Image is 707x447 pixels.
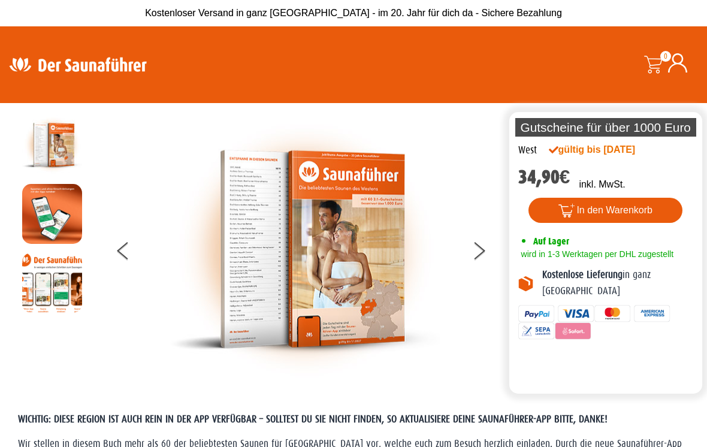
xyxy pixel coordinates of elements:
b: Kostenlose Lieferung [542,269,623,280]
span: Auf Lager [533,235,569,247]
div: gültig bis [DATE] [549,143,660,157]
div: West [518,143,537,158]
img: der-saunafuehrer-2025-west [22,115,82,175]
img: der-saunafuehrer-2025-west [170,115,440,383]
span: Kostenloser Versand in ganz [GEOGRAPHIC_DATA] - im 20. Jahr für dich da - Sichere Bezahlung [145,8,562,18]
span: € [560,166,570,188]
bdi: 34,90 [518,166,570,188]
p: Gutscheine für über 1000 Euro [515,118,696,137]
button: In den Warenkorb [528,198,682,223]
p: in ganz [GEOGRAPHIC_DATA] [542,267,693,299]
span: WICHTIG: DIESE REGION IST AUCH REIN IN DER APP VERFÜGBAR – SOLLTEST DU SIE NICHT FINDEN, SO AKTUA... [18,413,608,425]
img: MOCKUP-iPhone_regional [22,184,82,244]
span: wird in 1-3 Werktagen per DHL zugestellt [518,249,673,259]
img: Anleitung7tn [22,253,82,313]
p: inkl. MwSt. [579,177,625,192]
span: 0 [660,51,671,62]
